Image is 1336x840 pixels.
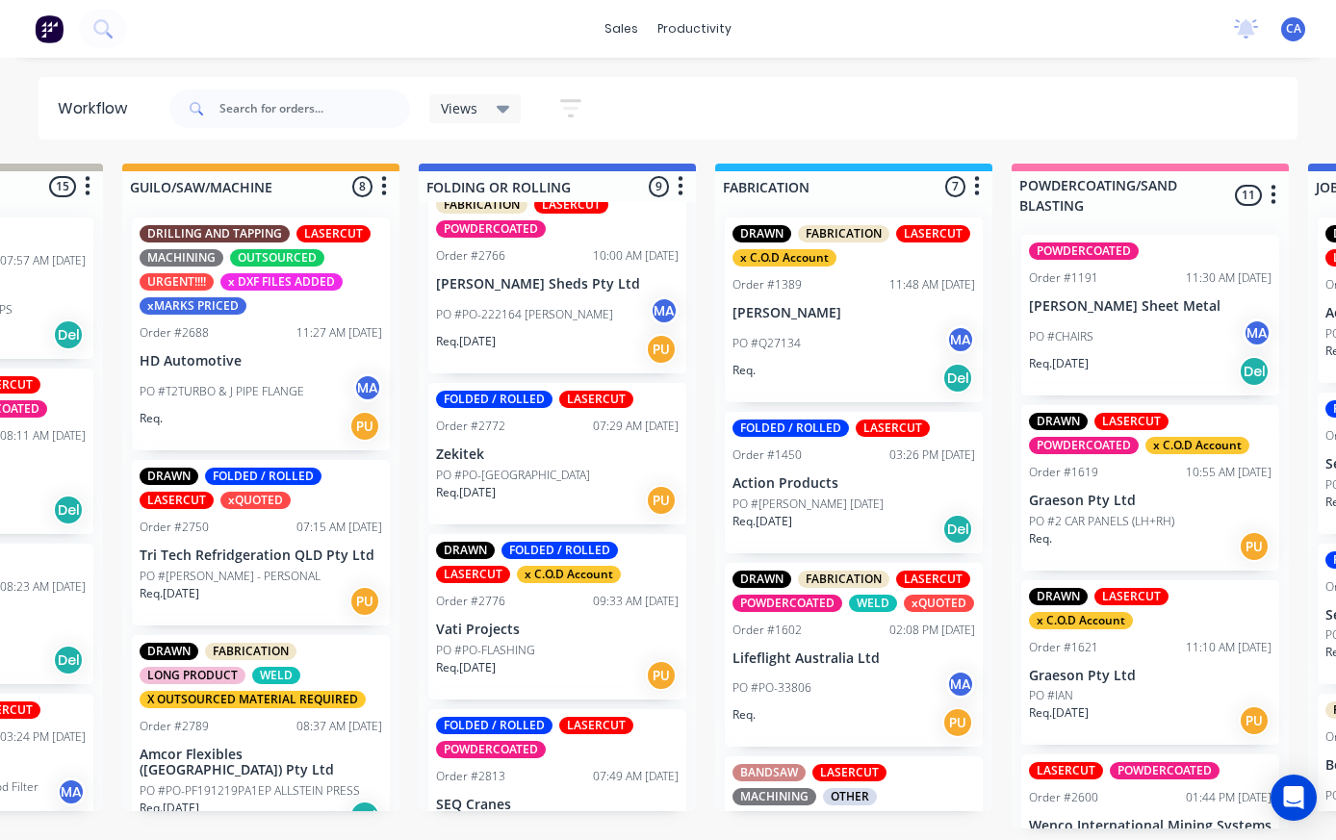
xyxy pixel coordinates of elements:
p: Req. [DATE] [436,659,496,676]
div: PU [349,411,380,442]
div: FABRICATION [798,225,889,242]
div: DRAWN [436,542,495,559]
div: Order #2776 [436,593,505,610]
p: PO #Q27134 [732,335,801,352]
div: DRAWNLASERCUTPOWDERCOATEDx C.O.D AccountOrder #161910:55 AM [DATE]Graeson Pty LtdPO #2 CAR PANELS... [1021,405,1279,571]
div: DRAWN [732,571,791,588]
div: Order #2688 [140,324,209,342]
div: Order #2813 [436,768,505,785]
div: 02:08 PM [DATE] [889,622,975,639]
div: LASERCUT [559,717,633,734]
p: HD Automotive [140,353,382,369]
div: LASERCUT [140,492,214,509]
div: FOLDED / ROLLED [501,542,618,559]
p: Vati Projects [436,622,679,638]
p: Req. [1029,530,1052,547]
p: PO #PO-FLASHING [436,642,535,659]
div: PU [646,485,677,516]
div: PU [646,334,677,365]
div: Order #1602 [732,622,802,639]
div: FOLDED / ROLLED [436,391,552,408]
div: FABRICATIONLASERCUTPOWDERCOATEDOrder #276610:00 AM [DATE][PERSON_NAME] Sheds Pty LtdPO #PO-222164... [428,189,686,373]
p: Req. [DATE] [140,800,199,817]
div: DRAWNFABRICATIONLASERCUTx C.O.D AccountOrder #138911:48 AM [DATE][PERSON_NAME]PO #Q27134MAReq.Del [725,217,983,402]
div: 07:15 AM [DATE] [296,519,382,536]
div: 03:26 PM [DATE] [889,446,975,464]
div: 11:30 AM [DATE] [1186,269,1272,287]
div: MA [57,777,86,806]
div: LASERCUT [296,225,371,242]
div: PU [349,586,380,617]
div: 09:33 AM [DATE] [593,593,679,610]
div: 07:49 AM [DATE] [593,768,679,785]
img: Factory [35,14,64,43]
div: 11:27 AM [DATE] [296,324,382,342]
p: Action Products [732,475,975,492]
p: PO #[PERSON_NAME] [DATE] [732,496,884,513]
div: DRAWN [140,468,198,485]
div: LASERCUT [1029,762,1103,779]
div: Del [1239,356,1270,387]
p: Req. [DATE] [140,585,199,602]
div: OUTSOURCED [230,249,324,267]
div: 07:29 AM [DATE] [593,418,679,435]
p: [PERSON_NAME] Sheet Metal [1029,298,1272,315]
p: PO #PO-[GEOGRAPHIC_DATA] [436,467,590,484]
div: 10:55 AM [DATE] [1186,464,1272,481]
div: Order #2789 [140,718,209,735]
div: WELD [252,667,300,684]
div: Del [942,363,973,394]
div: 01:44 PM [DATE] [1186,789,1272,806]
p: PO #IAN [1029,687,1073,704]
div: LASERCUT [559,391,633,408]
p: PO #[PERSON_NAME] - PERSONAL [140,568,321,585]
div: Del [53,645,84,675]
div: FABRICATION [205,643,296,660]
div: Open Intercom Messenger [1271,775,1317,821]
div: X OUTSOURCED MATERIAL REQUIRED [140,691,366,708]
div: sales [595,14,648,43]
div: MA [946,325,975,354]
div: PU [1239,531,1270,562]
p: Graeson Pty Ltd [1029,668,1272,684]
div: FOLDED / ROLLEDLASERCUTOrder #277207:29 AM [DATE]ZekitekPO #PO-[GEOGRAPHIC_DATA]Req.[DATE]PU [428,383,686,524]
div: Order #2766 [436,247,505,265]
p: [PERSON_NAME] [732,305,975,321]
span: CA [1286,20,1301,38]
p: PO #PO-222164 [PERSON_NAME] [436,306,613,323]
div: POWDERCOATEDOrder #119111:30 AM [DATE][PERSON_NAME] Sheet MetalPO #CHAIRSMAReq.[DATE]Del [1021,235,1279,395]
div: Del [349,801,380,831]
div: DRAWN [732,225,791,242]
div: Del [942,514,973,545]
div: Del [53,319,84,350]
p: Req. [DATE] [436,333,496,350]
div: LASERCUT [1094,413,1169,430]
p: Req. [DATE] [1029,355,1089,372]
div: DRAWN [1029,588,1088,605]
div: LASERCUT [436,566,510,583]
p: PO #2 CAR PANELS (LH+RH) [1029,513,1174,530]
span: Views [441,98,477,118]
div: x DXF FILES ADDED [220,273,343,291]
div: LASERCUT [1094,588,1169,605]
p: Req. [DATE] [1029,704,1089,722]
p: SEQ Cranes [436,797,679,813]
div: Del [53,495,84,525]
div: Workflow [58,97,137,120]
div: POWDERCOATED [732,595,842,612]
div: PU [1239,705,1270,736]
div: BANDSAW [732,764,806,781]
div: FABRICATION [436,196,527,214]
p: Tri Tech Refridgeration QLD Pty Ltd [140,547,382,564]
div: Order #1191 [1029,269,1098,287]
div: x C.O.D Account [517,566,621,583]
p: PO #T2TURBO & J PIPE FLANGE [140,383,304,400]
div: xMARKS PRICED [140,297,246,315]
p: PO #PO-33806 [732,679,811,697]
div: PU [942,707,973,738]
div: xQUOTED [220,492,291,509]
div: DRAWNLASERCUTx C.O.D AccountOrder #162111:10 AM [DATE]Graeson Pty LtdPO #IANReq.[DATE]PU [1021,580,1279,746]
p: Zekitek [436,446,679,463]
div: POWDERCOATED [436,741,546,758]
div: 11:48 AM [DATE] [889,276,975,293]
